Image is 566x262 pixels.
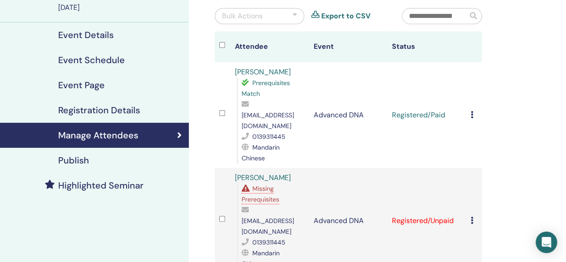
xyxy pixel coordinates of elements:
a: Export to CSV [321,11,370,21]
a: [PERSON_NAME] [235,67,291,77]
span: Prerequisites Match [242,79,290,98]
h4: Manage Attendees [58,130,138,141]
h4: Registration Details [58,105,140,116]
h4: Event Page [58,80,105,90]
h4: Event Details [58,30,114,40]
h4: Highlighted Seminar [58,180,144,191]
td: Advanced DNA [309,62,387,168]
span: 0139311445 [252,133,285,141]
th: Attendee [230,31,309,62]
div: Bulk Actions [222,11,263,21]
th: Event [309,31,387,62]
span: Missing Prerequisites [242,185,279,203]
span: [EMAIL_ADDRESS][DOMAIN_NAME] [242,111,294,130]
span: Mandarin Chinese [242,143,280,162]
th: Status [387,31,466,62]
h4: Publish [58,155,89,166]
h4: Event Schedule [58,55,125,65]
div: [DATE] [58,2,183,13]
span: [EMAIL_ADDRESS][DOMAIN_NAME] [242,217,294,236]
div: Open Intercom Messenger [536,232,557,253]
a: [PERSON_NAME] [235,173,291,182]
span: 0139311445 [252,238,285,246]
